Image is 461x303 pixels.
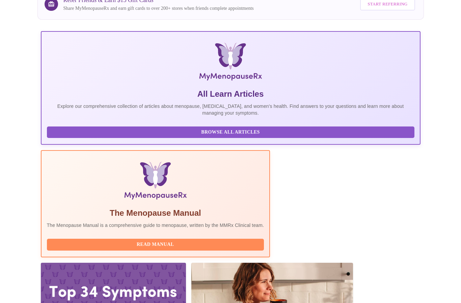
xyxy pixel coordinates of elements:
[81,162,229,202] img: Menopause Manual
[47,129,416,134] a: Browse All Articles
[368,0,407,8] span: Start Referring
[47,239,264,251] button: Read Manual
[47,241,266,247] a: Read Manual
[54,128,408,137] span: Browse All Articles
[47,126,414,138] button: Browse All Articles
[47,89,414,99] h5: All Learn Articles
[54,240,257,249] span: Read Manual
[63,5,254,12] p: Share MyMenopauseRx and earn gift cards to over 200+ stores when friends complete appointments
[47,208,264,218] h5: The Menopause Manual
[104,43,357,83] img: MyMenopauseRx Logo
[47,222,264,229] p: The Menopause Manual is a comprehensive guide to menopause, written by the MMRx Clinical team.
[47,103,414,116] p: Explore our comprehensive collection of articles about menopause, [MEDICAL_DATA], and women's hea...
